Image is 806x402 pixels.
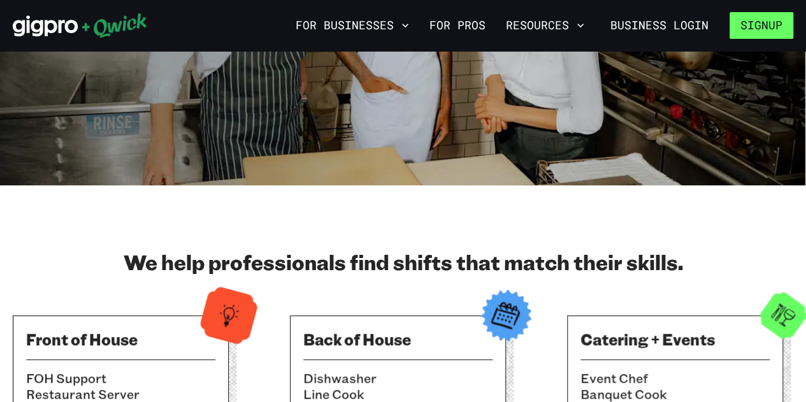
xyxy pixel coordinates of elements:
[424,15,491,36] a: For Pros
[13,249,793,275] h2: We help professionals find shifts that match their skills.
[303,329,493,349] h3: Back of House
[26,329,215,349] h3: Front of House
[303,386,493,402] li: Line Cook
[291,15,414,36] button: For Businesses
[580,386,770,402] li: Banquet Cook
[26,370,215,386] li: FOH Support
[303,370,493,386] li: Dishwasher
[600,12,719,39] a: Business Login
[730,12,793,39] button: Signup
[501,15,589,36] button: Resources
[580,329,770,349] h3: Catering + Events
[580,370,770,386] li: Event Chef
[26,386,215,402] li: Restaurant Server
